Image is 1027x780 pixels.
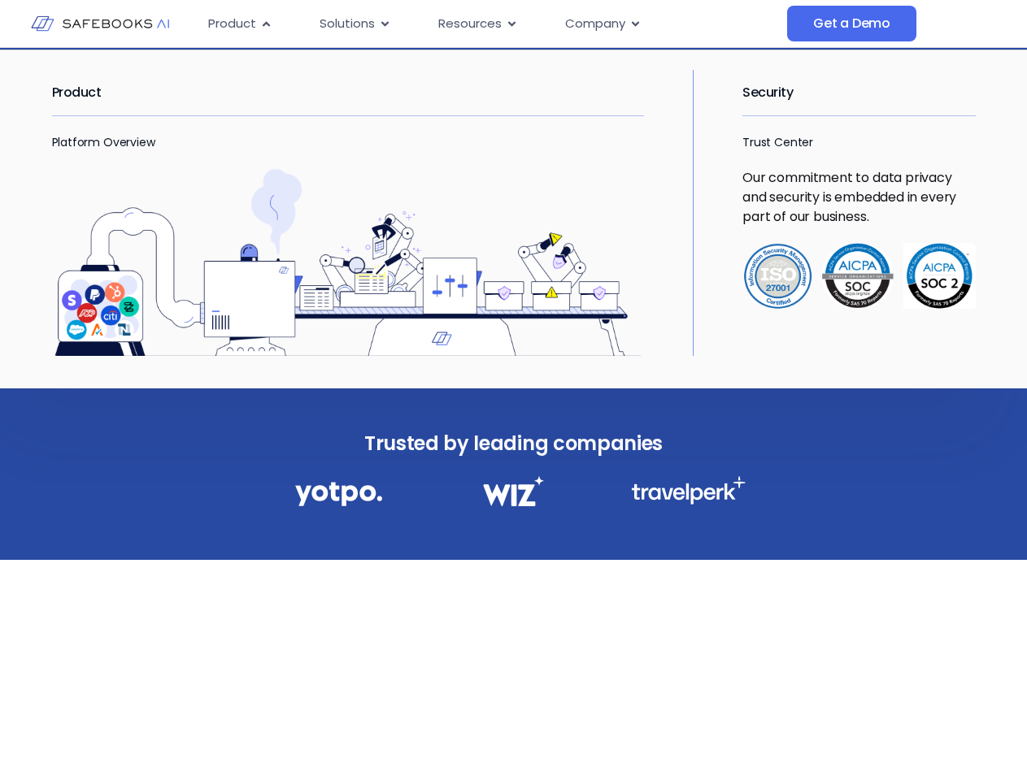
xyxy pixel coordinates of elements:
h3: Trusted by leading companies [259,427,768,460]
h2: Security [742,70,975,115]
p: Our commitment to data privacy and security is embedded in every part of our business. [742,168,975,227]
span: Solutions [320,15,375,33]
a: Trust Center [742,134,813,150]
span: Product [208,15,256,33]
span: Get a Demo [813,15,890,32]
span: Resources [438,15,502,33]
img: Financial Data Governance 1 [295,476,382,511]
h2: Product [52,70,645,115]
span: Company [565,15,625,33]
img: Financial Data Governance 2 [475,476,551,506]
nav: Menu [195,8,787,40]
img: Financial Data Governance 3 [631,476,746,505]
div: Menu Toggle [195,8,787,40]
a: Platform Overview [52,134,155,150]
a: Get a Demo [787,6,916,41]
